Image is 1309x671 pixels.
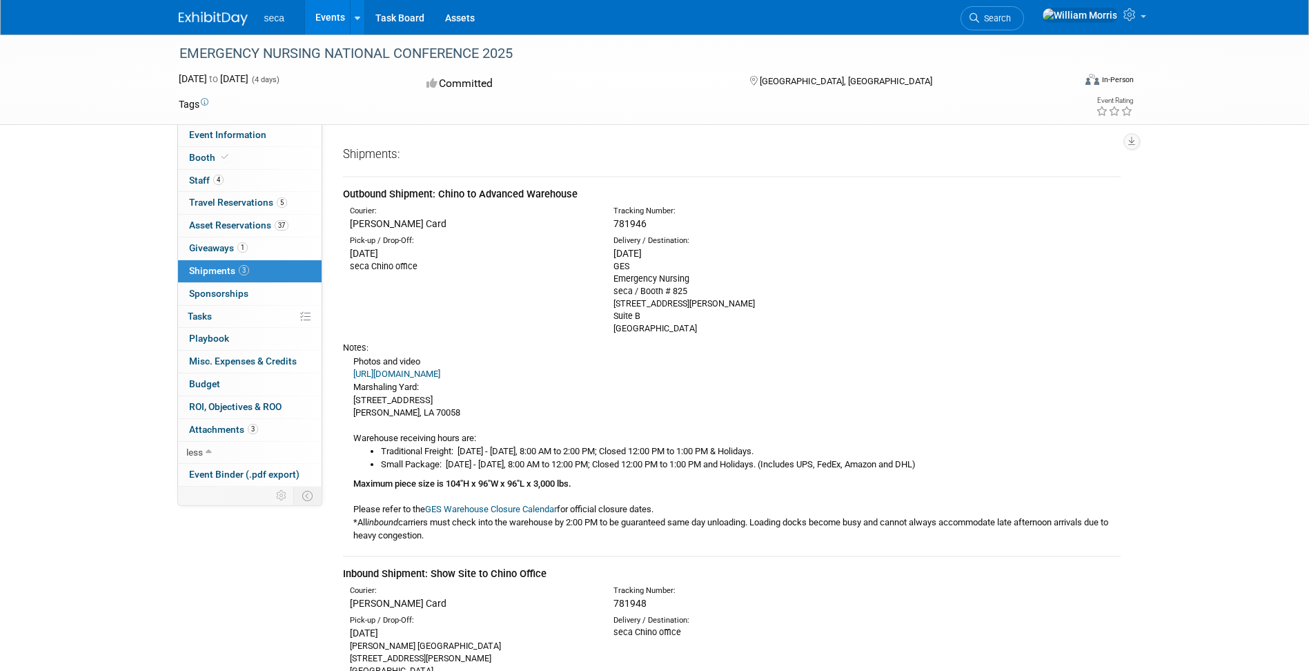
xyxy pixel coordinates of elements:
[189,424,258,435] span: Attachments
[350,596,593,610] div: [PERSON_NAME] Card
[237,242,248,253] span: 1
[343,342,1121,354] div: Notes:
[179,97,208,111] td: Tags
[222,153,228,161] i: Booth reservation complete
[425,504,557,514] a: GES Warehouse Closure Calendar
[381,445,1121,458] li: Traditional Freight: [DATE] - [DATE], 8:00 AM to 2:00 PM; Closed 12:00 PM to 1:00 PM & Holidays.
[1101,75,1134,85] div: In-Person
[178,351,322,373] a: Misc. Expenses & Credits
[189,356,297,367] span: Misc. Expenses & Credits
[979,13,1011,23] span: Search
[613,246,856,260] div: [DATE]
[367,517,398,527] i: inbound
[188,311,212,322] span: Tasks
[207,73,220,84] span: to
[178,442,322,464] a: less
[613,235,856,246] div: Delivery / Destination:
[248,424,258,434] span: 3
[186,447,203,458] span: less
[277,197,287,208] span: 5
[350,615,593,626] div: Pick-up / Drop-Off:
[213,175,224,185] span: 4
[350,217,593,231] div: [PERSON_NAME] Card
[613,260,856,335] div: GES Emergency Nursing seca / Booth # 825 [STREET_ADDRESS][PERSON_NAME] Suite B [GEOGRAPHIC_DATA]
[350,235,593,246] div: Pick-up / Drop-Off:
[189,242,248,253] span: Giveaways
[178,396,322,418] a: ROI, Objectives & ROO
[178,464,322,486] a: Event Binder (.pdf export)
[350,206,593,217] div: Courier:
[178,237,322,260] a: Giveaways1
[613,626,856,639] div: seca Chino office
[178,373,322,396] a: Budget
[350,626,593,640] div: [DATE]
[613,218,647,229] span: 781946
[381,458,1121,471] li: Small Package: [DATE] - [DATE], 8:00 AM to 12:00 PM; Closed 12:00 PM to 1:00 PM and Holidays. (In...
[179,12,248,26] img: ExhibitDay
[350,246,593,260] div: [DATE]
[189,288,248,299] span: Sponsorships
[178,328,322,350] a: Playbook
[250,75,279,84] span: (4 days)
[343,187,1121,202] div: Outbound Shipment: Chino to Advanced Warehouse
[353,369,440,379] a: [URL][DOMAIN_NAME]
[178,419,322,441] a: Attachments3
[270,487,294,505] td: Personalize Event Tab Strip
[353,478,571,489] b: Maximum piece size is 104"H x 96"W x 96"L x 3,000 lbs.
[178,170,322,192] a: Staff4
[178,283,322,305] a: Sponsorships
[613,598,647,609] span: 781948
[189,265,249,276] span: Shipments
[189,401,282,412] span: ROI, Objectives & ROO
[189,152,231,163] span: Booth
[1042,8,1118,23] img: William Morris
[422,72,727,96] div: Committed
[1096,97,1133,104] div: Event Rating
[178,215,322,237] a: Asset Reservations37
[613,206,923,217] div: Tracking Number:
[992,72,1134,93] div: Event Format
[343,354,1121,542] div: Photos and video Marshaling Yard: [STREET_ADDRESS] [PERSON_NAME], LA 70058 Warehouse receiving ho...
[1085,74,1099,85] img: Format-Inperson.png
[613,615,856,626] div: Delivery / Destination:
[178,124,322,146] a: Event Information
[760,76,932,86] span: [GEOGRAPHIC_DATA], [GEOGRAPHIC_DATA]
[178,192,322,214] a: Travel Reservations5
[239,265,249,275] span: 3
[178,306,322,328] a: Tasks
[189,175,224,186] span: Staff
[189,129,266,140] span: Event Information
[264,12,285,23] span: seca
[293,487,322,505] td: Toggle Event Tabs
[275,220,288,231] span: 37
[178,147,322,169] a: Booth
[961,6,1024,30] a: Search
[343,146,1121,168] div: Shipments:
[189,220,288,231] span: Asset Reservations
[189,197,287,208] span: Travel Reservations
[179,73,248,84] span: [DATE] [DATE]
[350,260,593,273] div: seca Chino office
[189,333,229,344] span: Playbook
[178,260,322,282] a: Shipments3
[189,469,299,480] span: Event Binder (.pdf export)
[613,585,923,596] div: Tracking Number:
[343,567,1121,581] div: Inbound Shipment: Show Site to Chino Office
[175,41,1053,66] div: EMERGENCY NURSING NATIONAL CONFERENCE 2025
[350,585,593,596] div: Courier:
[189,378,220,389] span: Budget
